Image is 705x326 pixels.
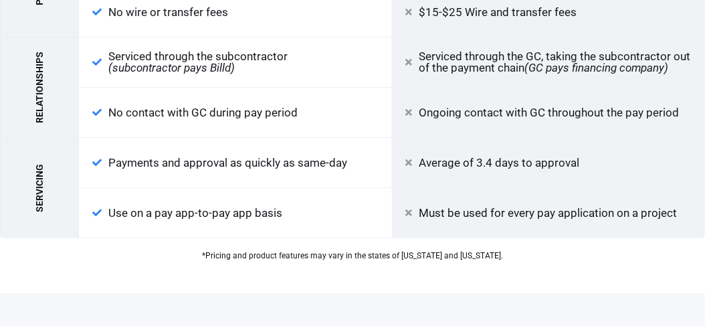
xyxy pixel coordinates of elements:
[419,51,692,74] span: Serviced through the GC, taking the subcontractor out of the payment chain
[108,61,235,74] em: (subcontractor pays Billd)
[392,188,705,238] div: Must be used for every pay application on a project
[35,164,44,212] span: Servicing
[392,138,705,188] div: Average of 3.4 days to approval
[78,188,391,238] div: Use on a pay app-to-pay app basis
[78,138,391,188] div: Payments and approval as quickly as same-day
[78,88,391,138] div: No contact with GC during pay period
[108,51,288,74] span: Serviced through the subcontractor
[525,61,669,74] em: (GC pays financing company)
[392,88,705,138] div: Ongoing contact with GC throughout the pay period
[35,52,44,123] span: Relationships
